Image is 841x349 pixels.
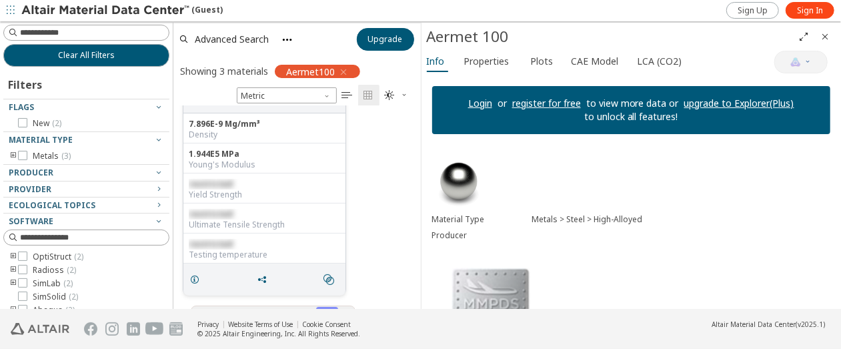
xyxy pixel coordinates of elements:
[512,97,581,109] a: register for free
[228,320,293,329] a: Website Terms of Use
[33,252,83,262] span: OptiStruct
[531,51,554,72] span: Plots
[774,51,828,73] button: AI Copilot
[738,5,768,16] span: Sign Up
[726,2,779,19] a: Sign Up
[286,65,335,77] span: Aermet100
[189,220,340,230] div: Ultimate Tensile Strength
[9,151,18,161] i: toogle group
[579,110,684,123] p: to unlock all features!
[793,26,814,47] button: Full Screen
[572,51,619,72] span: CAE Model
[74,251,83,262] span: ( 2 )
[368,34,403,45] span: Upgrade
[189,238,233,250] span: restricted
[237,87,337,103] span: Metric
[189,250,340,260] div: Testing temperature
[357,28,414,51] button: Upgrade
[183,266,211,293] button: Details
[432,155,486,209] img: Material Type Image
[9,167,53,178] span: Producer
[67,264,76,276] span: ( 2 )
[468,97,492,109] a: Login
[358,85,379,106] button: Tile View
[3,182,169,198] button: Provider
[189,208,233,220] span: restricted
[9,101,34,113] span: Flags
[58,50,115,61] span: Clear All Filters
[197,320,219,329] a: Privacy
[61,150,71,161] span: ( 3 )
[342,90,353,101] i: 
[432,230,532,241] div: Producer
[3,99,169,115] button: Flags
[3,165,169,181] button: Producer
[189,129,340,140] div: Density
[302,320,351,329] a: Cookie Consent
[432,254,550,334] img: Logo - Provider
[790,57,801,67] img: AI Copilot
[21,4,191,17] img: Altair Material Data Center
[712,320,825,329] div: (v2025.1)
[3,67,49,99] div: Filters
[189,149,340,159] div: 1.944E5 MPa
[3,44,169,67] button: Clear All Filters
[52,117,61,129] span: ( 2 )
[9,200,95,211] span: Ecological Topics
[33,118,61,129] span: New
[323,274,334,285] i: 
[427,51,445,72] span: Info
[180,65,268,77] div: Showing 3 materials
[427,26,794,47] div: Aermet 100
[65,304,75,316] span: ( 2 )
[11,323,69,335] img: Altair Engineering
[797,5,823,16] span: Sign In
[3,214,169,230] button: Software
[363,90,374,101] i: 
[21,4,223,17] div: (Guest)
[33,151,71,161] span: Metals
[9,305,18,316] i: toogle group
[33,292,78,302] span: SimSolid
[684,97,794,109] a: upgrade to Explorer(Plus)
[9,184,51,195] span: Provider
[195,35,269,44] span: Advanced Search
[251,266,279,293] button: Share
[9,134,73,145] span: Material Type
[33,278,73,289] span: SimLab
[379,85,414,106] button: Theme
[9,278,18,289] i: toogle group
[814,26,836,47] button: Close
[317,266,345,293] button: Similar search
[33,305,75,316] span: Abaqus
[9,216,53,227] span: Software
[63,278,73,289] span: ( 2 )
[638,51,682,72] span: LCA (CO2)
[432,214,532,225] div: Material Type
[492,97,512,110] p: or
[69,291,78,302] span: ( 2 )
[337,85,358,106] button: Table View
[316,307,338,320] div: New
[3,132,169,148] button: Material Type
[385,90,395,101] i: 
[189,119,340,129] div: 7.896E-9 Mg/mm³
[786,2,834,19] a: Sign In
[189,190,340,200] div: Yield Strength
[9,252,18,262] i: toogle group
[173,106,421,310] div: grid
[9,265,18,276] i: toogle group
[237,87,337,103] div: Unit System
[712,320,796,329] span: Altair Material Data Center
[464,51,510,72] span: Properties
[532,214,830,225] div: Metals > Steel > High-Alloyed
[189,178,233,190] span: restricted
[3,198,169,214] button: Ecological Topics
[581,97,684,110] p: to view more data or
[33,265,76,276] span: Radioss
[189,159,340,170] div: Young's Modulus
[197,329,360,338] div: © 2025 Altair Engineering, Inc. All Rights Reserved.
